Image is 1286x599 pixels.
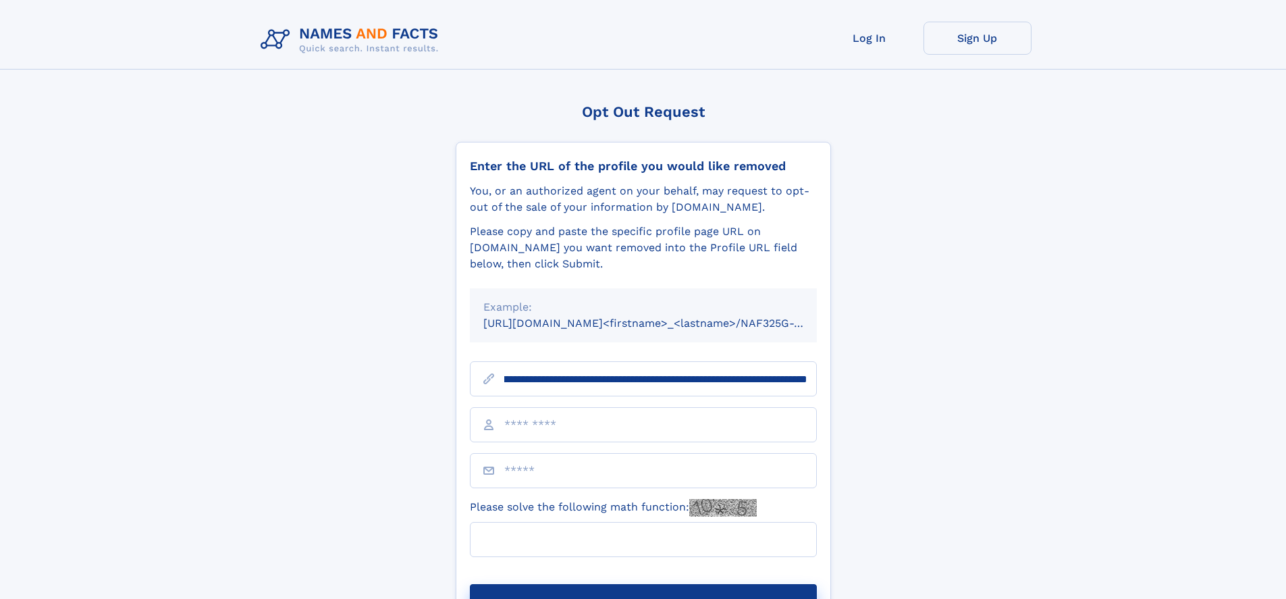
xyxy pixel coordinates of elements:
[255,22,450,58] img: Logo Names and Facts
[815,22,923,55] a: Log In
[470,499,757,517] label: Please solve the following math function:
[470,159,817,174] div: Enter the URL of the profile you would like removed
[470,183,817,215] div: You, or an authorized agent on your behalf, may request to opt-out of the sale of your informatio...
[483,299,803,315] div: Example:
[923,22,1032,55] a: Sign Up
[470,224,817,272] div: Please copy and paste the specific profile page URL on [DOMAIN_NAME] you want removed into the Pr...
[483,317,842,330] small: [URL][DOMAIN_NAME]<firstname>_<lastname>/NAF325G-xxxxxxxx
[456,103,831,120] div: Opt Out Request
